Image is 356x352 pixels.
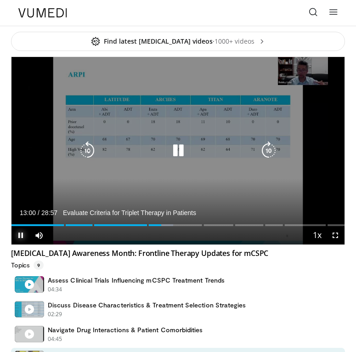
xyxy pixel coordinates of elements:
span: 9 [34,261,44,270]
button: Playback Rate [308,226,326,244]
span: / [38,209,40,216]
p: Topics [11,261,44,270]
video-js: Video Player [11,57,345,244]
button: Mute [30,226,48,244]
h4: Navigate Drug Interactions & Patient Comorbidities [48,326,203,334]
p: 04:34 [48,285,62,294]
h4: [MEDICAL_DATA] Awareness Month: Frontline Therapy Updates for mCSPC [11,249,345,258]
div: Progress Bar [11,224,345,226]
span: 28:57 [41,209,57,216]
a: Find latest [MEDICAL_DATA] videos·1000+ videos [11,32,345,51]
span: Evaluate Criteria for Triplet Therapy in Patients [63,209,196,217]
button: Fullscreen [326,226,345,244]
span: 13:00 [20,209,36,216]
button: Pause [11,226,30,244]
img: VuMedi Logo [18,8,67,17]
p: 02:29 [48,310,62,318]
p: 04:45 [48,335,62,343]
span: Find latest [MEDICAL_DATA] videos [91,37,213,46]
h4: Discuss Disease Characteristics & Treatment Selection Strategies [48,301,246,309]
h4: Assess Clinical Trials Influencing mCSPC Treatment Trends [48,276,225,284]
span: 1000+ videos [215,37,266,46]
